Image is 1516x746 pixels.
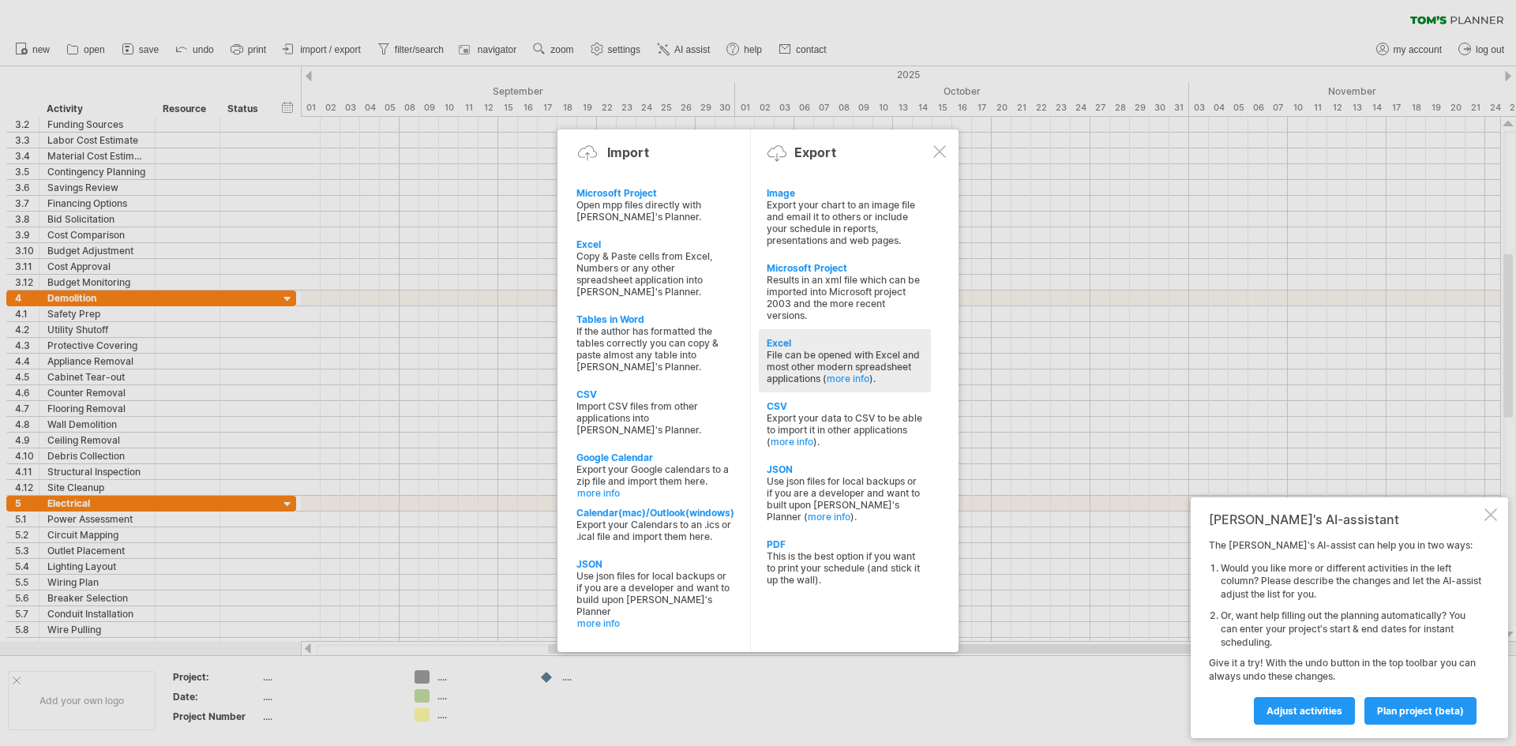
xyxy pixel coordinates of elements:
div: If the author has formatted the tables correctly you can copy & paste almost any table into [PERS... [576,325,733,373]
div: CSV [767,400,923,412]
a: more info [577,487,734,499]
div: The [PERSON_NAME]'s AI-assist can help you in two ways: Give it a try! With the undo button in th... [1209,539,1481,724]
div: Export your data to CSV to be able to import it in other applications ( ). [767,412,923,448]
div: File can be opened with Excel and most other modern spreadsheet applications ( ). [767,349,923,384]
div: Tables in Word [576,313,733,325]
div: Image [767,187,923,199]
div: JSON [767,463,923,475]
div: This is the best option if you want to print your schedule (and stick it up the wall). [767,550,923,586]
div: PDF [767,538,923,550]
a: Adjust activities [1254,697,1355,725]
a: more info [771,436,813,448]
div: Import [607,144,649,160]
a: plan project (beta) [1364,697,1477,725]
div: Results in an xml file which can be imported into Microsoft project 2003 and the more recent vers... [767,274,923,321]
a: more info [827,373,869,384]
div: Microsoft Project [767,262,923,274]
div: Excel [576,238,733,250]
div: Copy & Paste cells from Excel, Numbers or any other spreadsheet application into [PERSON_NAME]'s ... [576,250,733,298]
span: plan project (beta) [1377,705,1464,717]
a: more info [808,511,850,523]
div: Excel [767,337,923,349]
div: Export [794,144,836,160]
div: Export your chart to an image file and email it to others or include your schedule in reports, pr... [767,199,923,246]
span: Adjust activities [1266,705,1342,717]
li: Would you like more or different activities in the left column? Please describe the changes and l... [1221,562,1481,602]
a: more info [577,617,734,629]
li: Or, want help filling out the planning automatically? You can enter your project's start & end da... [1221,609,1481,649]
div: Use json files for local backups or if you are a developer and want to built upon [PERSON_NAME]'s... [767,475,923,523]
div: [PERSON_NAME]'s AI-assistant [1209,512,1481,527]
